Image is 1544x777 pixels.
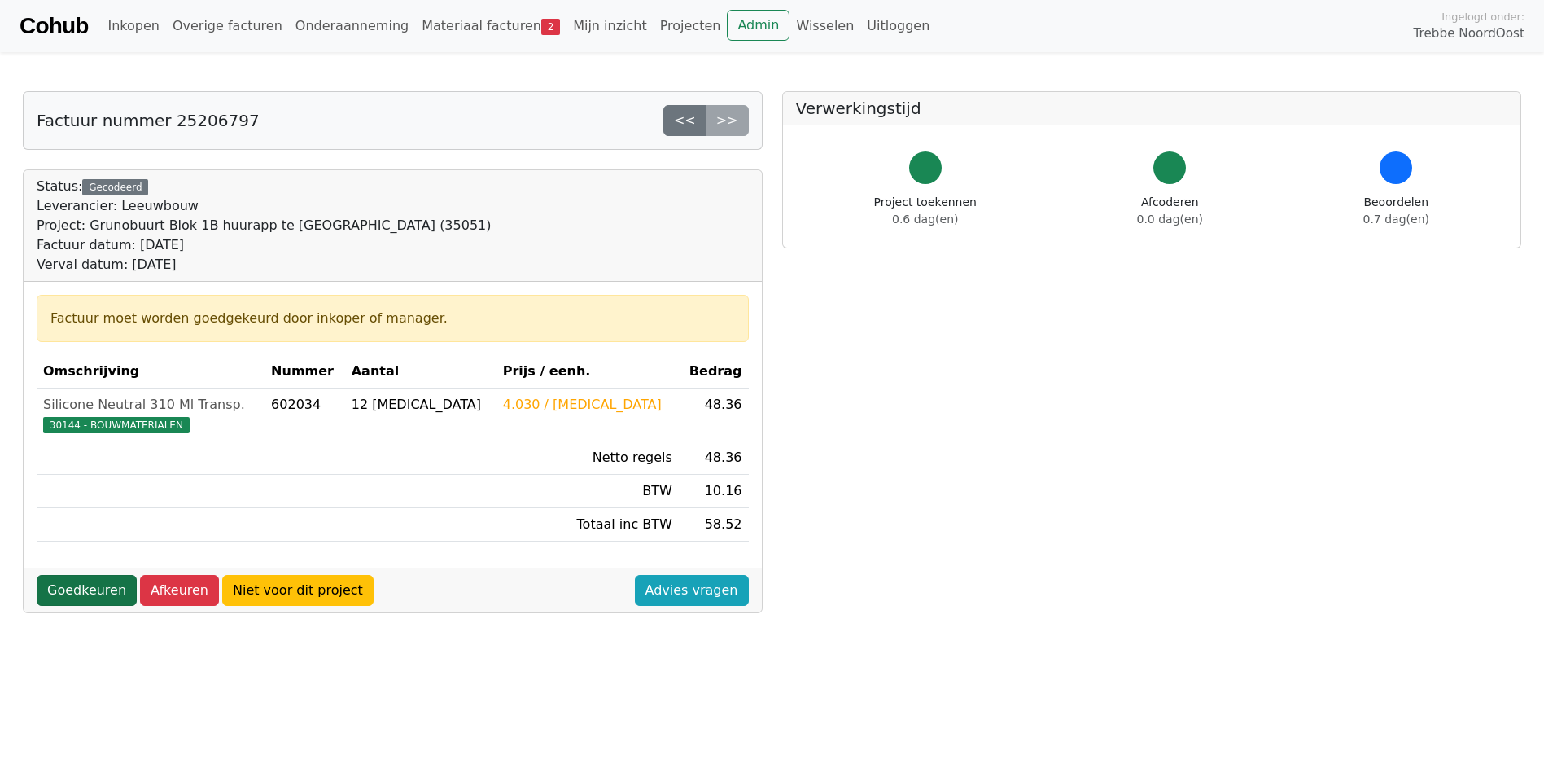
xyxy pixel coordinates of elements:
span: 0.6 dag(en) [892,213,958,226]
a: Goedkeuren [37,575,137,606]
a: Admin [727,10,789,41]
a: Silicone Neutral 310 Ml Transp.30144 - BOUWMATERIALEN [43,395,258,434]
a: Wisselen [789,10,860,42]
div: Project: Grunobuurt Blok 1B huurapp te [GEOGRAPHIC_DATA] (35051) [37,216,492,235]
h5: Factuur nummer 25206797 [37,111,260,130]
td: 48.36 [679,388,749,441]
a: Projecten [654,10,728,42]
div: Factuur datum: [DATE] [37,235,492,255]
th: Bedrag [679,355,749,388]
a: Onderaanneming [289,10,415,42]
a: Cohub [20,7,88,46]
span: 0.0 dag(en) [1137,213,1203,226]
h5: Verwerkingstijd [796,99,1508,118]
a: << [663,105,706,136]
td: 10.16 [679,475,749,508]
th: Aantal [345,355,496,388]
a: Advies vragen [635,575,749,606]
div: 12 [MEDICAL_DATA] [352,395,490,415]
td: 48.36 [679,441,749,475]
a: Afkeuren [140,575,219,606]
div: Factuur moet worden goedgekeurd door inkoper of manager. [50,309,735,328]
a: Uitloggen [860,10,936,42]
td: 602034 [265,388,345,441]
div: Beoordelen [1363,194,1429,228]
span: 30144 - BOUWMATERIALEN [43,417,190,433]
th: Prijs / eenh. [496,355,679,388]
th: Nummer [265,355,345,388]
a: Materiaal facturen2 [415,10,566,42]
td: BTW [496,475,679,508]
td: 58.52 [679,508,749,542]
a: Mijn inzicht [566,10,654,42]
span: 2 [541,19,560,35]
td: Netto regels [496,441,679,475]
a: Overige facturen [166,10,289,42]
div: Project toekennen [874,194,977,228]
a: Niet voor dit project [222,575,374,606]
div: Status: [37,177,492,274]
div: Leverancier: Leeuwbouw [37,196,492,216]
span: Trebbe NoordOost [1414,24,1524,43]
div: Afcoderen [1137,194,1203,228]
div: Silicone Neutral 310 Ml Transp. [43,395,258,415]
span: Ingelogd onder: [1441,9,1524,24]
a: Inkopen [101,10,165,42]
div: Gecodeerd [82,179,148,195]
td: Totaal inc BTW [496,508,679,542]
div: Verval datum: [DATE] [37,255,492,274]
th: Omschrijving [37,355,265,388]
div: 4.030 / [MEDICAL_DATA] [503,395,672,415]
span: 0.7 dag(en) [1363,213,1429,226]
